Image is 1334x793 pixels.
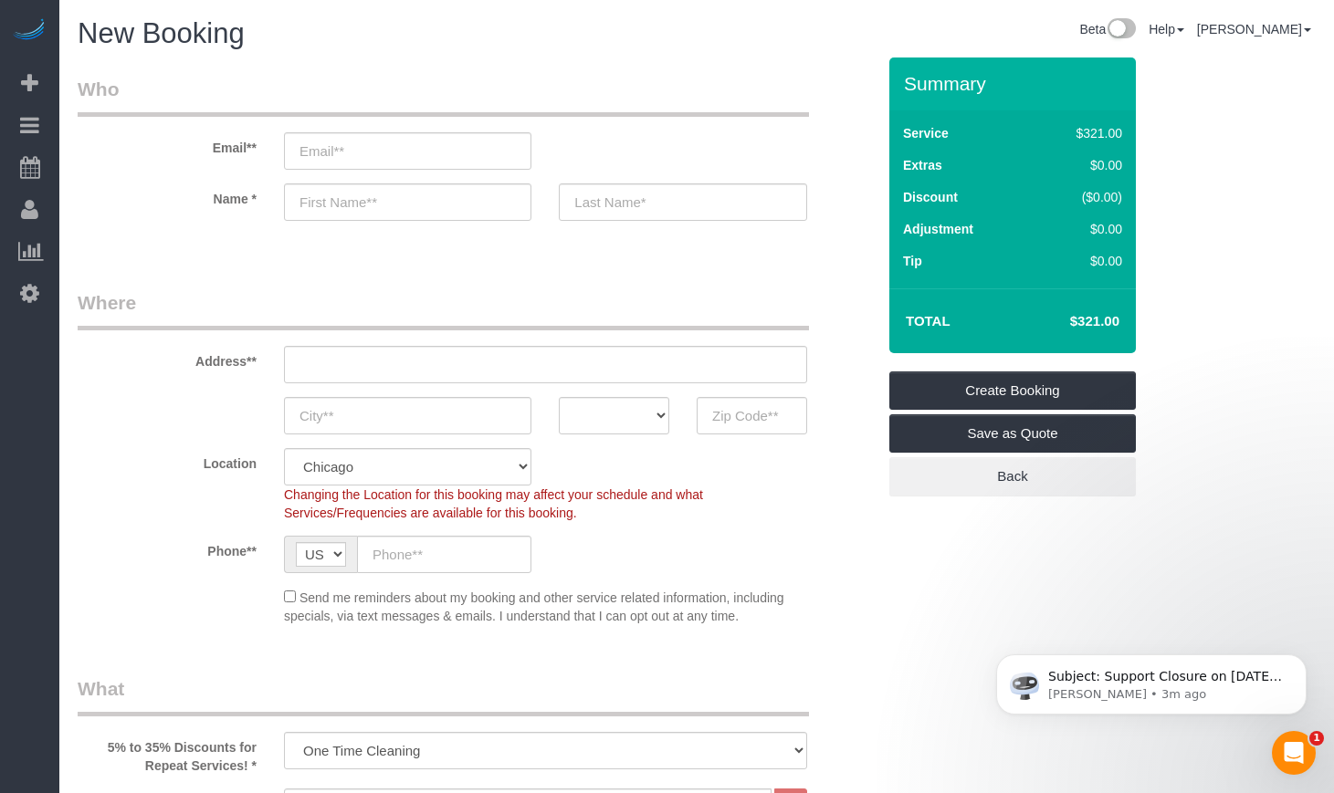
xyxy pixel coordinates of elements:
iframe: Intercom live chat [1272,731,1316,775]
img: Automaid Logo [11,18,47,44]
label: Tip [903,252,922,270]
label: 5% to 35% Discounts for Repeat Services! * [64,732,270,775]
label: Discount [903,188,958,206]
span: Send me reminders about my booking and other service related information, including specials, via... [284,590,784,623]
a: Help [1149,22,1184,37]
div: $0.00 [1037,156,1122,174]
label: Location [64,448,270,473]
a: Create Booking [889,371,1136,410]
h3: Summary [904,73,1127,94]
div: ($0.00) [1037,188,1122,206]
label: Name * [64,183,270,208]
div: $0.00 [1037,220,1122,238]
span: 1 [1309,731,1324,746]
div: $0.00 [1037,252,1122,270]
legend: What [78,675,809,716]
legend: Where [78,289,809,330]
legend: Who [78,76,809,117]
input: Last Name* [559,183,806,221]
h4: $321.00 [1015,314,1119,329]
a: [PERSON_NAME] [1197,22,1311,37]
strong: Total [906,313,951,329]
span: New Booking [78,17,245,49]
iframe: Intercom notifications message [969,616,1334,744]
label: Service [903,124,949,142]
input: Zip Code** [697,397,807,434]
input: First Name** [284,183,531,221]
a: Beta [1079,22,1136,37]
img: New interface [1106,18,1136,42]
label: Adjustment [903,220,973,238]
span: Changing the Location for this booking may affect your schedule and what Services/Frequencies are... [284,487,703,520]
div: $321.00 [1037,124,1122,142]
a: Back [889,457,1136,496]
a: Save as Quote [889,414,1136,453]
label: Extras [903,156,942,174]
